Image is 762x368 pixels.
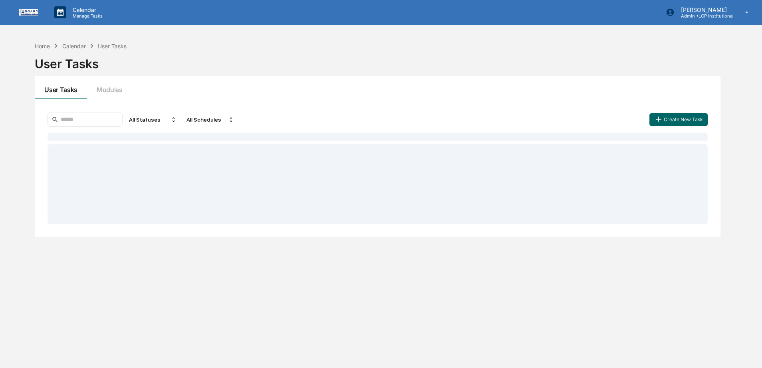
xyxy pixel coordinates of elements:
p: [PERSON_NAME] [675,6,734,13]
button: User Tasks [35,76,87,99]
p: Admin • LCP Institutional [675,13,734,19]
button: Create New Task [649,113,708,126]
div: User Tasks [98,43,127,49]
div: Calendar [62,43,86,49]
p: Manage Tasks [66,13,107,19]
div: User Tasks [35,50,720,71]
div: All Statuses [126,113,180,126]
button: Modules [87,76,132,99]
p: Calendar [66,6,107,13]
div: Home [35,43,50,49]
img: logo [19,9,38,15]
div: All Schedules [183,113,238,126]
